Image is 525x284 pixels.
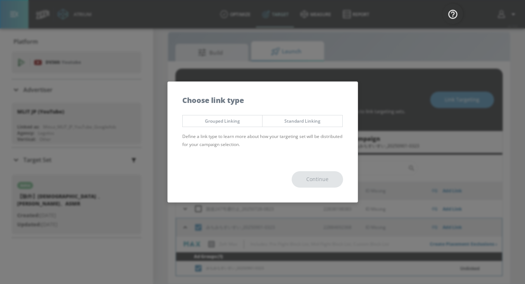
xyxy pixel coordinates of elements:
span: Standard Linking [268,117,337,125]
span: Grouped Linking [188,117,257,125]
h5: Choose link type [182,96,244,104]
button: Open Resource Center [443,4,463,24]
button: Grouped Linking [182,115,263,127]
p: Define a link type to learn more about how your targeting set will be distributed for your campai... [182,133,343,149]
button: Standard Linking [262,115,343,127]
